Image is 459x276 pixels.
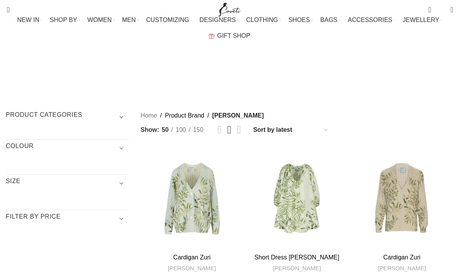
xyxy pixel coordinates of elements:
a: JEWELLERY [403,12,442,28]
a: [PERSON_NAME] [273,264,321,272]
a: GIFT SHOP [209,28,250,44]
a: Search [2,2,10,17]
span: NEW IN [17,16,40,24]
a: Cardigan Zuri [350,147,453,250]
h3: Filter by price [6,212,129,226]
a: Short Dress [PERSON_NAME] [255,254,340,261]
div: Main navigation [2,12,457,44]
h3: Product categories [6,111,129,124]
a: CUSTOMIZING [146,12,192,28]
a: Cardigan Zuri [141,147,243,250]
a: [PERSON_NAME] [168,264,216,272]
span: 0 [439,8,444,13]
span: CLOTHING [246,16,278,24]
span: ACCESSORIES [348,16,392,24]
span: BAGS [320,16,337,24]
a: Cardigan Zuri [173,254,211,261]
span: CUSTOMIZING [146,16,189,24]
span: SHOP BY [50,16,77,24]
a: Site logo [217,6,243,12]
h3: SIZE [6,177,129,190]
a: CLOTHING [246,12,281,28]
span: MEN [122,16,136,24]
a: MEN [122,12,138,28]
a: DESIGNERS [199,12,238,28]
a: WOMEN [87,12,114,28]
a: 0 [424,2,435,17]
span: DESIGNERS [199,16,236,24]
span: JEWELLERY [403,16,439,24]
span: 0 [429,4,435,10]
a: SHOES [288,12,313,28]
h3: COLOUR [6,142,129,155]
div: My Wishlist [437,2,445,17]
a: SHOP BY [50,12,80,28]
a: NEW IN [17,12,42,28]
img: GiftBag [209,34,214,39]
a: [PERSON_NAME] [378,264,426,272]
span: SHOES [288,16,310,24]
a: BAGS [320,12,340,28]
a: Cardigan Zuri [383,254,420,261]
span: WOMEN [87,16,112,24]
a: Short Dress Georgette [246,147,348,250]
a: ACCESSORIES [348,12,395,28]
span: GIFT SHOP [217,32,250,39]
